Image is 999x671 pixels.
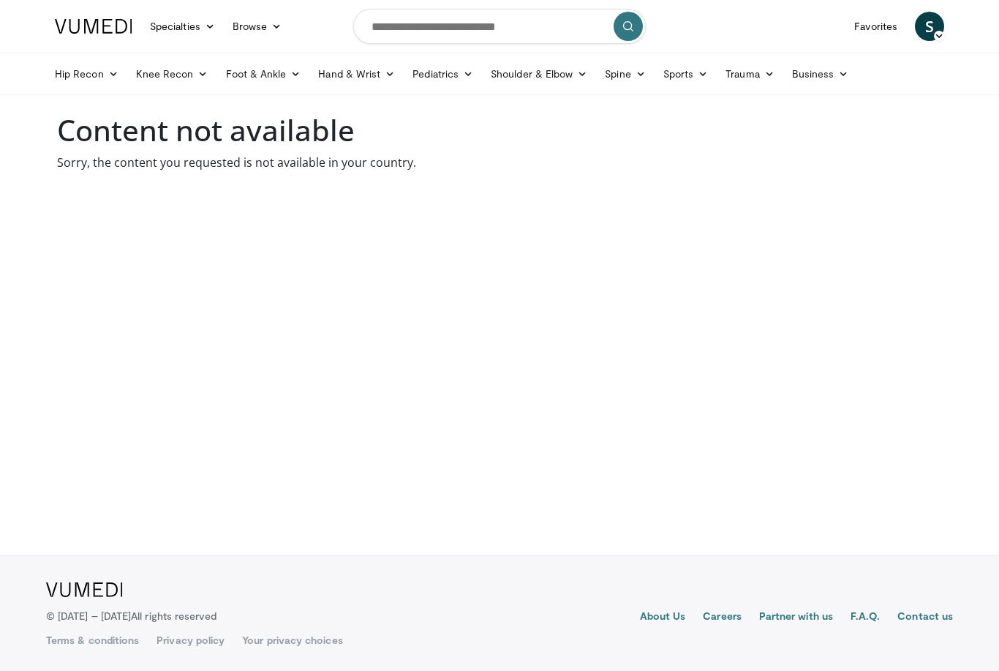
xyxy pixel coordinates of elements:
h1: Content not available [57,113,942,148]
p: © [DATE] – [DATE] [46,609,217,623]
a: Spine [596,59,654,89]
a: About Us [640,609,686,626]
a: Hand & Wrist [309,59,404,89]
a: Terms & conditions [46,633,139,648]
a: Shoulder & Elbow [482,59,596,89]
a: Trauma [717,59,783,89]
a: Knee Recon [127,59,217,89]
a: Partner with us [759,609,833,626]
a: Browse [224,12,291,41]
a: Contact us [897,609,953,626]
img: VuMedi Logo [55,19,132,34]
a: F.A.Q. [851,609,880,626]
a: Foot & Ankle [217,59,310,89]
span: All rights reserved [131,610,216,622]
a: Sports [655,59,717,89]
a: Privacy policy [157,633,225,648]
a: S [915,12,944,41]
a: Pediatrics [404,59,482,89]
a: Specialties [141,12,224,41]
a: Your privacy choices [242,633,342,648]
p: Sorry, the content you requested is not available in your country. [57,154,942,171]
a: Favorites [845,12,906,41]
a: Business [783,59,858,89]
img: VuMedi Logo [46,582,123,597]
a: Careers [703,609,742,626]
input: Search topics, interventions [353,9,646,44]
a: Hip Recon [46,59,127,89]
